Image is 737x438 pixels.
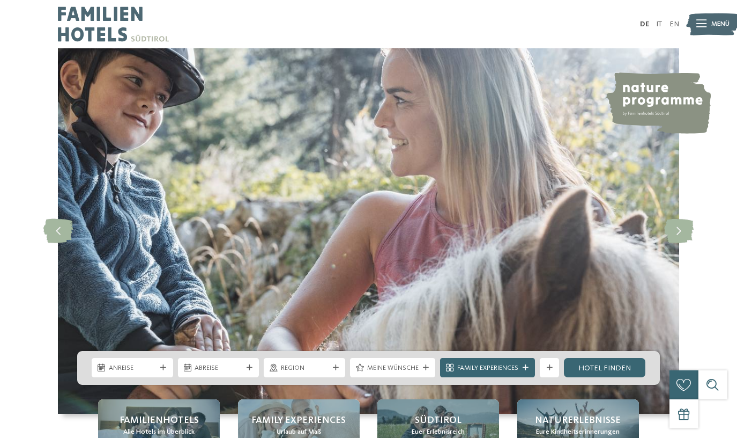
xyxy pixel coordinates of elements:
a: EN [669,20,679,28]
span: Alle Hotels im Überblick [123,427,195,437]
img: Familienhotels Südtirol: The happy family places [58,48,679,414]
span: Family Experiences [457,363,518,373]
span: Anreise [109,363,157,373]
span: Meine Wünsche [367,363,419,373]
img: nature programme by Familienhotels Südtirol [605,72,711,134]
span: Region [281,363,329,373]
span: Urlaub auf Maß [277,427,321,437]
a: IT [656,20,662,28]
span: Eure Kindheitserinnerungen [536,427,620,437]
span: Abreise [195,363,242,373]
a: DE [640,20,649,28]
a: Hotel finden [564,358,645,377]
span: Euer Erlebnisreich [412,427,465,437]
span: Familienhotels [120,414,199,427]
span: Family Experiences [251,414,346,427]
span: Menü [711,19,729,29]
span: Naturerlebnisse [535,414,621,427]
span: Südtirol [415,414,461,427]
